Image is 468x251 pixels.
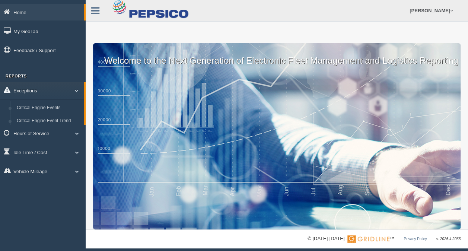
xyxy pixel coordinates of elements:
img: Gridline [347,235,389,243]
p: Welcome to the Next Generation of Electronic Fleet Management and Logistics Reporting [93,43,461,67]
span: v. 2025.4.2063 [436,237,461,241]
a: Privacy Policy [404,237,427,241]
a: Critical Engine Events [13,101,84,115]
a: Critical Engine Event Trend [13,114,84,128]
div: © [DATE]-[DATE] - ™ [308,235,461,243]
